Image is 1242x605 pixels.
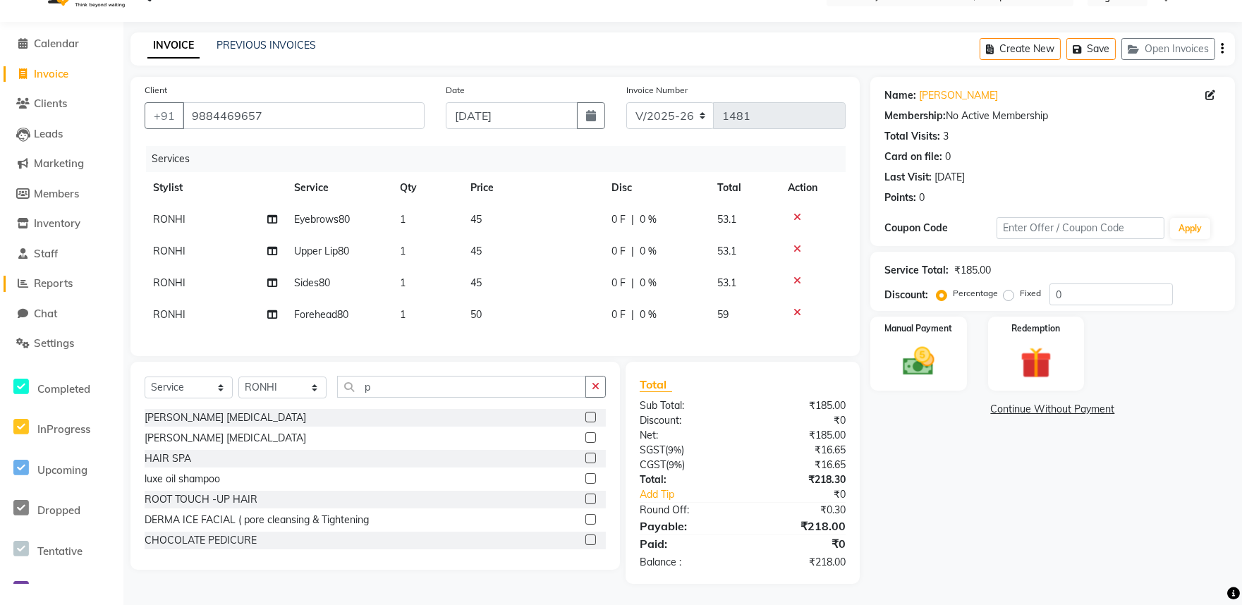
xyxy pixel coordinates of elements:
[146,146,856,172] div: Services
[37,503,80,517] span: Dropped
[145,84,167,97] label: Client
[470,213,482,226] span: 45
[640,212,657,227] span: 0 %
[145,492,257,507] div: ROOT TOUCH -UP HAIR
[400,308,406,321] span: 1
[34,336,74,350] span: Settings
[147,33,200,59] a: INVOICE
[629,413,743,428] div: Discount:
[629,503,743,518] div: Round Off:
[4,96,120,112] a: Clients
[34,247,58,260] span: Staff
[391,172,462,204] th: Qty
[400,245,406,257] span: 1
[1170,218,1210,239] button: Apply
[400,276,406,289] span: 1
[953,287,998,300] label: Percentage
[762,487,856,502] div: ₹0
[400,213,406,226] span: 1
[145,410,306,425] div: [PERSON_NAME] [MEDICAL_DATA]
[629,518,743,534] div: Payable:
[337,376,586,398] input: Search or Scan
[884,129,940,144] div: Total Visits:
[4,66,120,82] a: Invoice
[629,472,743,487] div: Total:
[145,172,286,204] th: Stylist
[743,535,856,552] div: ₹0
[145,451,191,466] div: HAIR SPA
[34,187,79,200] span: Members
[4,216,120,232] a: Inventory
[4,156,120,172] a: Marketing
[629,443,743,458] div: ( )
[779,172,846,204] th: Action
[884,322,952,335] label: Manual Payment
[629,487,762,502] a: Add Tip
[884,149,942,164] div: Card on file:
[217,39,316,51] a: PREVIOUS INVOICES
[34,216,80,230] span: Inventory
[884,288,928,302] div: Discount:
[631,244,634,259] span: |
[294,213,350,226] span: Eyebrows80
[717,245,736,257] span: 53.1
[631,276,634,291] span: |
[669,459,682,470] span: 9%
[34,127,63,140] span: Leads
[743,413,856,428] div: ₹0
[631,212,634,227] span: |
[631,307,634,322] span: |
[1020,287,1041,300] label: Fixed
[919,88,998,103] a: [PERSON_NAME]
[4,276,120,292] a: Reports
[943,129,949,144] div: 3
[640,377,672,392] span: Total
[884,221,997,236] div: Coupon Code
[153,245,185,257] span: RONHI
[153,308,185,321] span: RONHI
[4,186,120,202] a: Members
[884,109,1221,123] div: No Active Membership
[1011,343,1062,382] img: _gift.svg
[34,67,68,80] span: Invoice
[884,170,932,185] div: Last Visit:
[611,212,626,227] span: 0 F
[884,263,949,278] div: Service Total:
[629,428,743,443] div: Net:
[470,245,482,257] span: 45
[629,458,743,472] div: ( )
[954,263,991,278] div: ₹185.00
[37,544,83,558] span: Tentative
[884,109,946,123] div: Membership:
[668,444,681,456] span: 9%
[884,190,916,205] div: Points:
[743,398,856,413] div: ₹185.00
[145,431,306,446] div: [PERSON_NAME] [MEDICAL_DATA]
[153,276,185,289] span: RONHI
[997,217,1164,239] input: Enter Offer / Coupon Code
[945,149,951,164] div: 0
[743,428,856,443] div: ₹185.00
[153,213,185,226] span: RONHI
[717,213,736,226] span: 53.1
[470,276,482,289] span: 45
[873,402,1232,417] a: Continue Without Payment
[629,398,743,413] div: Sub Total:
[145,472,220,487] div: luxe oil shampoo
[717,308,729,321] span: 59
[37,382,90,396] span: Completed
[884,88,916,103] div: Name:
[626,84,688,97] label: Invoice Number
[462,172,603,204] th: Price
[743,443,856,458] div: ₹16.65
[294,245,349,257] span: Upper Lip80
[1012,322,1061,335] label: Redemption
[4,246,120,262] a: Staff
[470,308,482,321] span: 50
[640,276,657,291] span: 0 %
[294,276,330,289] span: Sides80
[37,463,87,477] span: Upcoming
[37,422,90,436] span: InProgress
[743,518,856,534] div: ₹218.00
[294,308,348,321] span: Forehead80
